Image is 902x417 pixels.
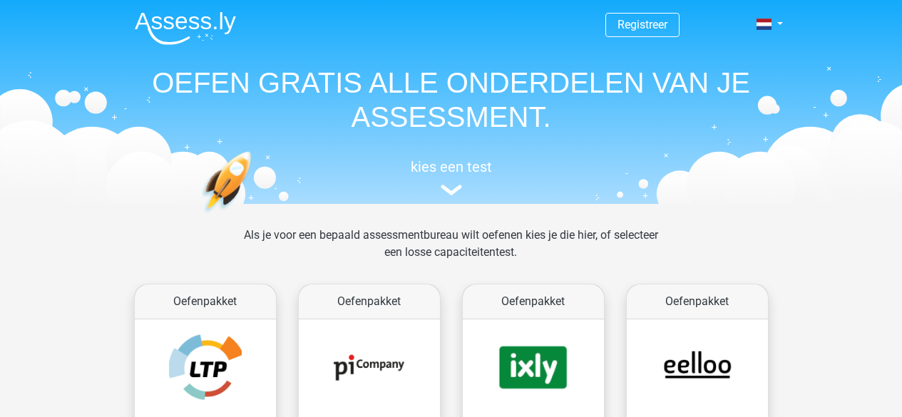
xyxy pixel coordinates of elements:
[123,66,779,134] h1: OEFEN GRATIS ALLE ONDERDELEN VAN JE ASSESSMENT.
[123,158,779,175] h5: kies een test
[441,185,462,195] img: assessment
[135,11,236,45] img: Assessly
[617,18,667,31] a: Registreer
[232,227,670,278] div: Als je voor een bepaald assessmentbureau wilt oefenen kies je die hier, of selecteer een losse ca...
[123,158,779,196] a: kies een test
[202,151,307,280] img: oefenen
